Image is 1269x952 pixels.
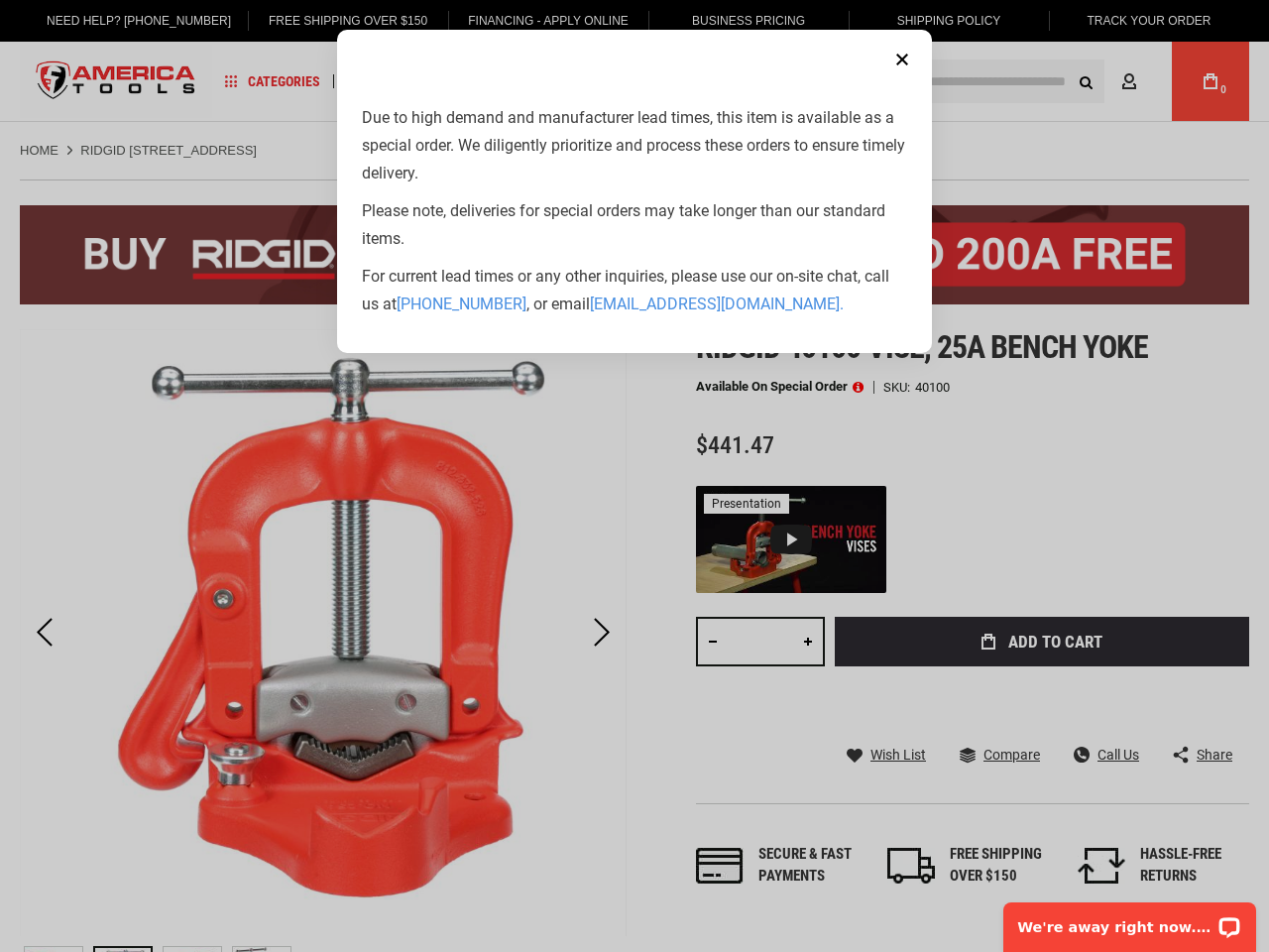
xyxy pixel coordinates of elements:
[362,104,907,187] p: Due to high demand and manufacturer lead times, this item is available as a special order. We dil...
[590,295,844,313] a: [EMAIL_ADDRESS][DOMAIN_NAME].
[362,197,907,253] p: Please note, deliveries for special orders may take longer than our standard items.
[397,295,526,313] a: [PHONE_NUMBER]
[362,263,907,318] p: For current lead times or any other inquiries, please use our on-site chat, call us at , or email
[990,890,1269,952] iframe: LiveChat chat widget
